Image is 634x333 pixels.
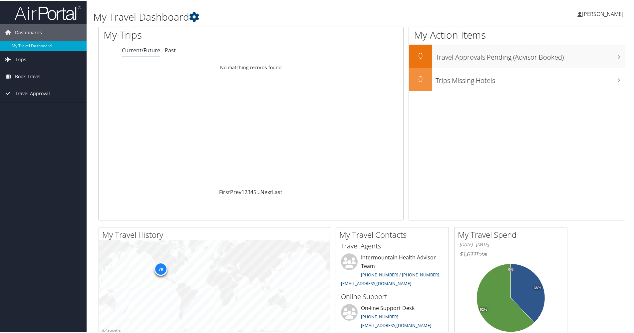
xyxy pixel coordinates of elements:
[341,291,444,301] h3: Online Support
[250,188,253,195] a: 4
[460,241,562,247] h6: [DATE] - [DATE]
[436,49,625,61] h3: Travel Approvals Pending (Advisor Booked)
[508,267,513,271] tspan: 0%
[230,188,241,195] a: Prev
[458,228,567,240] h2: My Travel Spend
[480,307,487,311] tspan: 62%
[93,9,451,23] h1: My Travel Dashboard
[165,46,176,53] a: Past
[122,46,160,53] a: Current/Future
[577,3,630,23] a: [PERSON_NAME]
[260,188,272,195] a: Next
[409,49,432,61] h2: 0
[154,262,167,275] div: 79
[436,72,625,85] h3: Trips Missing Hotels
[582,10,623,17] span: [PERSON_NAME]
[15,24,42,40] span: Dashboards
[244,188,247,195] a: 2
[460,250,562,257] h6: Total
[241,188,244,195] a: 1
[409,27,625,41] h1: My Action Items
[341,241,444,250] h3: Travel Agents
[15,4,81,20] img: airportal-logo.png
[253,188,256,195] a: 5
[534,285,541,289] tspan: 38%
[99,61,403,73] td: No matching records found
[409,73,432,84] h2: 0
[361,271,439,277] a: [PHONE_NUMBER] / [PHONE_NUMBER]
[361,322,431,328] a: [EMAIL_ADDRESS][DOMAIN_NAME]
[339,228,449,240] h2: My Travel Contacts
[256,188,260,195] span: …
[460,250,475,257] span: $1,633
[338,303,447,331] li: On-line Support Desk
[15,85,50,101] span: Travel Approval
[361,313,398,319] a: [PHONE_NUMBER]
[104,27,271,41] h1: My Trips
[15,68,41,84] span: Book Travel
[247,188,250,195] a: 3
[102,228,330,240] h2: My Travel History
[219,188,230,195] a: First
[409,67,625,91] a: 0Trips Missing Hotels
[15,51,26,67] span: Trips
[341,280,411,286] a: [EMAIL_ADDRESS][DOMAIN_NAME]
[409,44,625,67] a: 0Travel Approvals Pending (Advisor Booked)
[272,188,282,195] a: Last
[338,253,447,288] li: Intermountain Health Advisor Team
